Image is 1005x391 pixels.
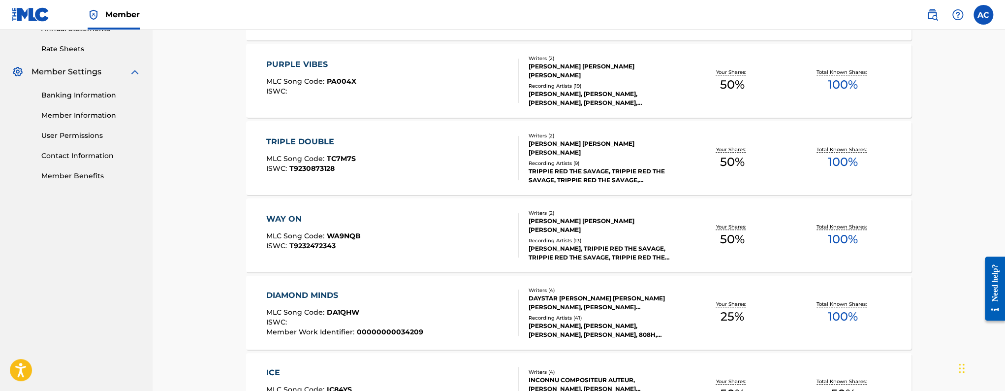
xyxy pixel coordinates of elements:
div: WAY ON [266,213,361,225]
span: 100 % [828,230,858,248]
a: User Permissions [41,130,141,141]
div: Recording Artists ( 13 ) [528,237,677,244]
a: Contact Information [41,151,141,161]
a: Member Information [41,110,141,121]
a: Member Benefits [41,171,141,181]
div: [PERSON_NAME], [PERSON_NAME], [PERSON_NAME], [PERSON_NAME], [PERSON_NAME] [528,90,677,107]
div: ICE [266,367,421,379]
div: DAYSTAR [PERSON_NAME] [PERSON_NAME] [PERSON_NAME], [PERSON_NAME] [PERSON_NAME] [528,294,677,312]
span: 50 % [720,76,745,94]
iframe: Resource Center [977,249,1005,328]
span: 25 % [721,308,744,326]
img: Member Settings [12,66,24,78]
img: expand [129,66,141,78]
p: Total Known Shares: [817,378,869,385]
div: [PERSON_NAME], TRIPPIE RED THE SAVAGE, TRIPPIE RED THE SAVAGE, TRIPPIE RED THE SAVAGE, [PERSON_N... [528,244,677,262]
img: MLC Logo [12,7,50,22]
span: 100 % [828,153,858,171]
p: Total Known Shares: [817,68,869,76]
span: TC7M7S [327,154,356,163]
span: MLC Song Code : [266,77,327,86]
div: Writers ( 2 ) [528,209,677,217]
span: WA9NQB [327,231,361,240]
span: 50 % [720,230,745,248]
span: Member Settings [31,66,101,78]
iframe: Chat Widget [956,344,1005,391]
span: 50 % [720,153,745,171]
span: Member Work Identifier : [266,327,357,336]
p: Total Known Shares: [817,146,869,153]
p: Your Shares: [716,300,749,308]
a: TRIPLE DOUBLEMLC Song Code:TC7M7SISWC:T9230873128Writers (2)[PERSON_NAME] [PERSON_NAME] [PERSON_N... [246,121,911,195]
a: Public Search [922,5,942,25]
span: MLC Song Code : [266,231,327,240]
div: Recording Artists ( 41 ) [528,314,677,322]
a: PURPLE VIBESMLC Song Code:PA004XISWC:Writers (2)[PERSON_NAME] [PERSON_NAME] [PERSON_NAME]Recordin... [246,44,911,118]
div: [PERSON_NAME] [PERSON_NAME] [PERSON_NAME] [528,62,677,80]
img: search [926,9,938,21]
a: WAY ONMLC Song Code:WA9NQBISWC:T9232472343Writers (2)[PERSON_NAME] [PERSON_NAME] [PERSON_NAME]Rec... [246,198,911,272]
p: Your Shares: [716,223,749,230]
div: Writers ( 2 ) [528,132,677,139]
span: 100 % [828,76,858,94]
span: Member [105,9,140,20]
div: Recording Artists ( 19 ) [528,82,677,90]
span: MLC Song Code : [266,154,327,163]
p: Your Shares: [716,68,749,76]
div: Drag [959,354,965,383]
a: DIAMOND MINDSMLC Song Code:DA1QHWISWC:Member Work Identifier:00000000034209Writers (4)DAYSTAR [PE... [246,276,911,350]
span: T9232472343 [289,241,336,250]
p: Your Shares: [716,146,749,153]
div: TRIPPIE RED THE SAVAGE, TRIPPIE RED THE SAVAGE, TRIPPIE RED THE SAVAGE, [PERSON_NAME], [PERSON_NAME] [528,167,677,185]
span: PA004X [327,77,356,86]
div: TRIPLE DOUBLE [266,136,356,148]
div: Writers ( 4 ) [528,287,677,294]
span: T9230873128 [289,164,335,173]
span: MLC Song Code : [266,308,327,317]
span: ISWC : [266,164,289,173]
div: Writers ( 4 ) [528,368,677,376]
span: 100 % [828,308,858,326]
p: Your Shares: [716,378,749,385]
a: Rate Sheets [41,44,141,54]
span: DA1QHW [327,308,359,317]
p: Total Known Shares: [817,223,869,230]
div: Recording Artists ( 9 ) [528,160,677,167]
span: 00000000034209 [357,327,423,336]
p: Total Known Shares: [817,300,869,308]
div: [PERSON_NAME] [PERSON_NAME] [PERSON_NAME] [528,139,677,157]
div: User Menu [974,5,993,25]
img: help [952,9,964,21]
a: Banking Information [41,90,141,100]
div: DIAMOND MINDS [266,290,423,301]
span: ISWC : [266,318,289,326]
div: PURPLE VIBES [266,59,356,70]
div: [PERSON_NAME] [PERSON_NAME] [PERSON_NAME] [528,217,677,234]
div: Writers ( 2 ) [528,55,677,62]
img: Top Rightsholder [88,9,99,21]
span: ISWC : [266,241,289,250]
span: ISWC : [266,87,289,96]
div: Help [948,5,968,25]
div: [PERSON_NAME], [PERSON_NAME], [PERSON_NAME], [PERSON_NAME], 808H, [PERSON_NAME], [PERSON_NAME], [... [528,322,677,339]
